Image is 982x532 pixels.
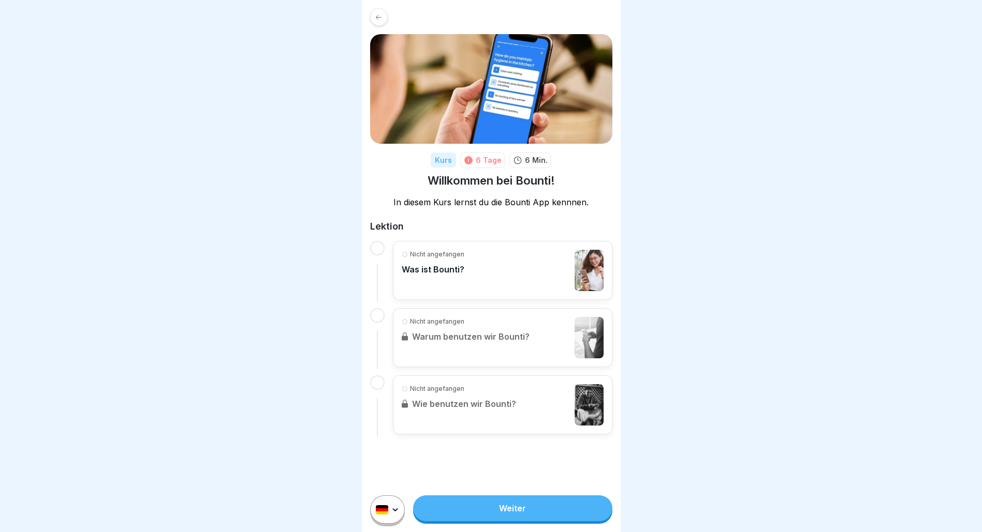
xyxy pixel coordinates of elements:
[476,155,502,165] div: 6 Tage
[370,196,612,208] p: In diesem Kurs lernst du die Bounti App kennnen.
[376,505,388,514] img: de.svg
[575,250,604,291] img: cljrty16a013ueu01ep0uwpyx.jpg
[428,173,555,188] h1: Willkommen bei Bounti!
[431,153,456,168] div: Kurs
[413,495,612,521] a: Weiter
[525,155,548,165] p: 6 Min.
[410,250,464,259] p: Nicht angefangen
[370,220,612,233] h2: Lektion
[402,264,464,275] p: Was ist Bounti?
[402,250,604,291] a: Nicht angefangenWas ist Bounti?
[370,34,612,144] img: xh3bnih80d1pxcetv9zsuevg.png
